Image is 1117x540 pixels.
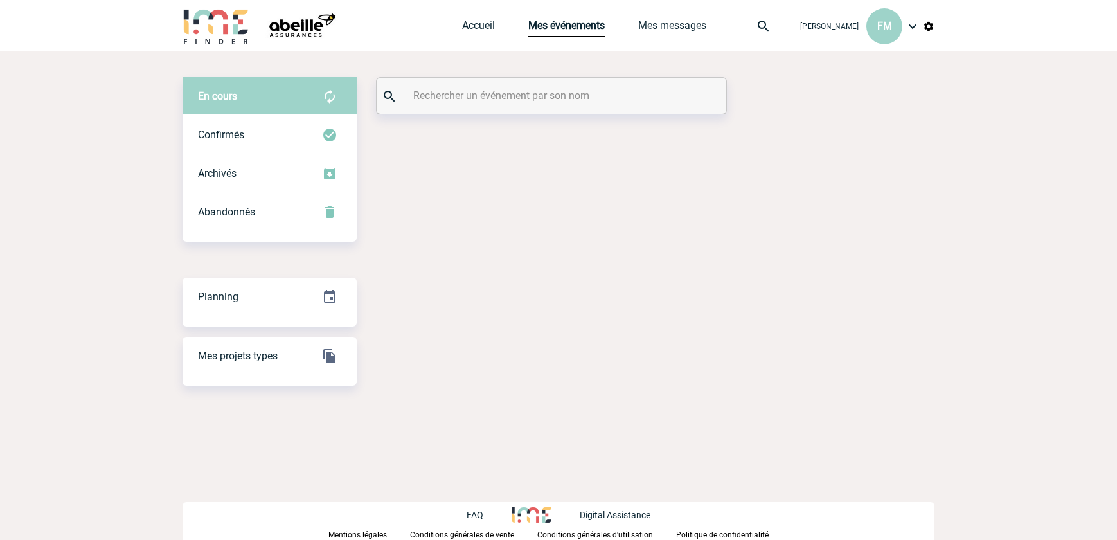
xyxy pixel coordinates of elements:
[410,86,696,105] input: Rechercher un événement par son nom
[537,530,653,539] p: Conditions générales d'utilisation
[410,530,514,539] p: Conditions générales de vente
[512,507,551,523] img: http://www.idealmeetingsevents.fr/
[467,510,483,520] p: FAQ
[183,337,357,375] div: GESTION DES PROJETS TYPE
[183,154,357,193] div: Retrouvez ici tous les événements que vous avez décidé d'archiver
[183,77,357,116] div: Retrouvez ici tous vos évènements avant confirmation
[410,528,537,540] a: Conditions générales de vente
[183,8,249,44] img: IME-Finder
[467,508,512,520] a: FAQ
[676,528,789,540] a: Politique de confidentialité
[328,530,387,539] p: Mentions légales
[638,19,706,37] a: Mes messages
[198,129,244,141] span: Confirmés
[183,278,357,316] div: Retrouvez ici tous vos événements organisés par date et état d'avancement
[198,167,237,179] span: Archivés
[537,528,676,540] a: Conditions générales d'utilisation
[462,19,495,37] a: Accueil
[183,277,357,315] a: Planning
[198,350,278,362] span: Mes projets types
[198,291,238,303] span: Planning
[198,90,237,102] span: En cours
[328,528,410,540] a: Mentions légales
[183,336,357,374] a: Mes projets types
[528,19,605,37] a: Mes événements
[800,22,859,31] span: [PERSON_NAME]
[877,20,892,32] span: FM
[676,530,769,539] p: Politique de confidentialité
[183,193,357,231] div: Retrouvez ici tous vos événements annulés
[580,510,650,520] p: Digital Assistance
[198,206,255,218] span: Abandonnés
